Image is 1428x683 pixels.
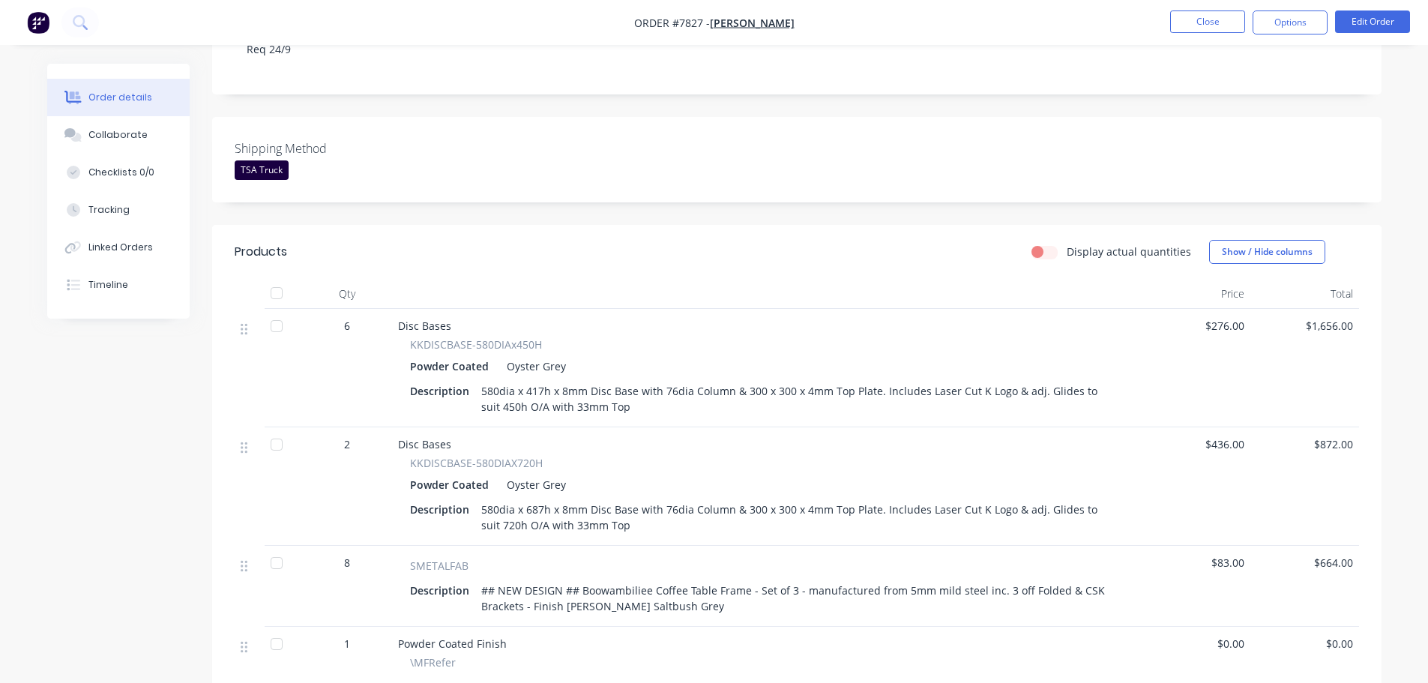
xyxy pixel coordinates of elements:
div: Powder Coated [410,355,495,377]
div: Order details [88,91,152,104]
div: 580dia x 417h x 8mm Disc Base with 76dia Column & 300 x 300 x 4mm Top Plate. Includes Laser Cut K... [475,380,1124,418]
span: SMETALFAB [410,558,469,574]
span: Powder Coated Finish [398,637,507,651]
span: Disc Bases [398,437,451,451]
div: TSA Truck [235,160,289,180]
span: $276.00 [1148,318,1244,334]
label: Display actual quantities [1067,244,1191,259]
div: Powder Coated [410,474,495,496]
span: $664.00 [1256,555,1353,571]
span: $83.00 [1148,555,1244,571]
div: ## NEW DESIGN ## Boowambiliee Coffee Table Frame - Set of 3 - manufactured from 5mm mild steel in... [475,580,1124,617]
div: Req 24/9 [235,26,1359,72]
div: Products [235,243,287,261]
button: Options [1253,10,1328,34]
span: KKDISCBASE-580DIAX720H [410,455,543,471]
div: Description [410,499,475,520]
div: Total [1250,279,1359,309]
button: Checklists 0/0 [47,154,190,191]
div: Oyster Grey [501,474,566,496]
span: $0.00 [1256,636,1353,652]
div: Timeline [88,278,128,292]
div: Description [410,380,475,402]
span: Disc Bases [398,319,451,333]
span: 8 [344,555,350,571]
span: $872.00 [1256,436,1353,452]
div: Oyster Grey [501,355,566,377]
div: Price [1142,279,1250,309]
span: KKDISCBASE-580DIAx450H [410,337,542,352]
span: $0.00 [1148,636,1244,652]
div: Linked Orders [88,241,153,254]
div: Qty [302,279,392,309]
button: Timeline [47,266,190,304]
button: Tracking [47,191,190,229]
button: Linked Orders [47,229,190,266]
button: Close [1170,10,1245,33]
div: 580dia x 687h x 8mm Disc Base with 76dia Column & 300 x 300 x 4mm Top Plate. Includes Laser Cut K... [475,499,1124,536]
button: Edit Order [1335,10,1410,33]
span: 6 [344,318,350,334]
div: Description [410,580,475,601]
span: \MFRefer [410,655,456,670]
div: Collaborate [88,128,148,142]
span: $1,656.00 [1256,318,1353,334]
div: Checklists 0/0 [88,166,154,179]
span: 2 [344,436,350,452]
span: 1 [344,636,350,652]
button: Collaborate [47,116,190,154]
button: Show / Hide columns [1209,240,1325,264]
label: Shipping Method [235,139,422,157]
span: Order #7827 - [634,16,710,30]
a: [PERSON_NAME] [710,16,795,30]
img: Factory [27,11,49,34]
div: Tracking [88,203,130,217]
span: $436.00 [1148,436,1244,452]
button: Order details [47,79,190,116]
